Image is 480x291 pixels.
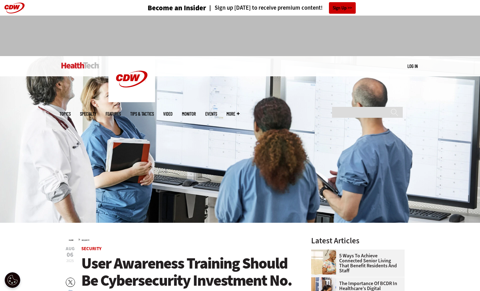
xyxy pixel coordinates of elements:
span: 2025 [66,258,74,263]
span: Topics [59,112,71,116]
button: Open Preferences [5,272,20,288]
img: Networking Solutions for Senior Living [311,250,336,274]
h3: Latest Articles [311,237,405,245]
a: Sign Up [329,2,356,14]
a: Networking Solutions for Senior Living [311,250,339,255]
span: More [226,112,240,116]
span: 06 [66,252,75,258]
a: Doctors reviewing tablet [311,277,339,282]
a: Features [106,112,121,116]
div: User menu [407,63,418,69]
a: CDW [108,97,155,104]
div: » [69,237,295,242]
a: Events [205,112,217,116]
a: Sign up [DATE] to receive premium content! [206,5,323,11]
h3: Become an Insider [148,4,206,12]
img: Home [108,56,155,102]
a: Become an Insider [124,4,206,12]
a: MonITor [182,112,196,116]
span: Specialty [80,112,96,116]
a: Video [163,112,173,116]
a: Security [81,246,102,252]
div: Cookie Settings [5,272,20,288]
a: Log in [407,63,418,69]
a: 5 Ways to Achieve Connected Senior Living That Benefit Residents and Staff [311,253,401,273]
iframe: advertisement [127,22,354,50]
a: Security [82,239,89,241]
span: Aug [66,246,75,251]
img: Home [61,62,99,69]
a: Tips & Tactics [130,112,154,116]
a: Home [69,239,74,241]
